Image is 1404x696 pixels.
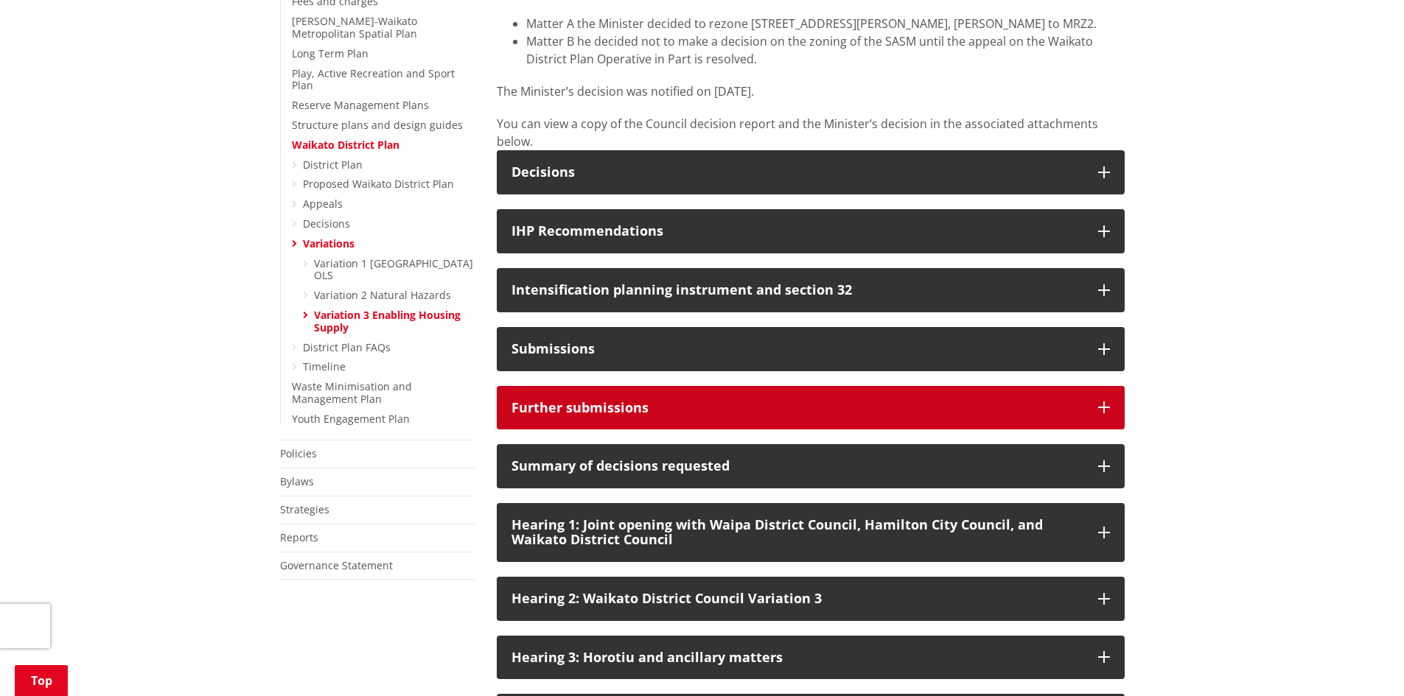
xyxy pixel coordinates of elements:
a: Reserve Management Plans [292,98,429,112]
iframe: Messenger Launcher [1336,634,1389,687]
div: Hearing 3: Horotiu and ancillary matters [511,650,1083,665]
a: Bylaws [280,474,314,488]
a: Timeline [303,359,346,373]
a: District Plan [303,158,363,172]
div: Further submissions [511,401,1083,415]
a: Variation 3 Enabling Housing Supply [314,308,461,334]
a: Waikato District Plan [292,138,399,152]
button: Hearing 2: Waikato District Council Variation 3 [497,577,1125,621]
button: Hearing 3: Horotiu and ancillary matters [497,636,1125,680]
button: Further submissions [497,386,1125,430]
a: Strategies [280,502,329,516]
a: Long Term Plan [292,46,369,60]
a: Appeals [303,197,343,211]
a: District Plan FAQs [303,340,391,354]
a: Structure plans and design guides [292,118,463,132]
li: Matter A the Minister decided to rezone [STREET_ADDRESS][PERSON_NAME], [PERSON_NAME] to MRZ2. [526,15,1125,32]
button: Summary of decisions requested [497,444,1125,488]
a: Play, Active Recreation and Sport Plan [292,66,455,93]
button: IHP Recommendations [497,209,1125,253]
a: [PERSON_NAME]-Waikato Metropolitan Spatial Plan [292,14,417,41]
a: Waste Minimisation and Management Plan [292,379,412,406]
a: Decisions [303,217,350,231]
a: Youth Engagement Plan [292,412,410,426]
div: Intensification planning instrument and section 32 [511,283,1083,298]
p: The Minister’s decision was notified on [DATE]. [497,82,1125,100]
a: Governance Statement [280,558,393,572]
div: Summary of decisions requested [511,459,1083,474]
li: Matter B he decided not to make a decision on the zoning of the SASM until the appeal on the Waik... [526,32,1125,68]
div: IHP Recommendations [511,224,1083,239]
p: Hearing 1: Joint opening with Waipa District Council, Hamilton City Council, and Waikato District... [511,518,1083,547]
a: Variation 2 Natural Hazards [314,288,451,302]
a: Policies [280,446,317,460]
button: Decisions [497,150,1125,194]
button: Intensification planning instrument and section 32 [497,268,1125,312]
button: Submissions [497,327,1125,371]
a: Proposed Waikato District Plan [303,177,454,191]
div: Submissions [511,342,1083,356]
div: Decisions [511,165,1083,180]
a: Variations [303,236,355,250]
a: Variation 1 [GEOGRAPHIC_DATA] OLS [314,256,473,283]
div: Hearing 2: Waikato District Council Variation 3 [511,591,1083,606]
a: Top [15,665,68,696]
button: Hearing 1: Joint opening with Waipa District Council, Hamilton City Council, and Waikato District... [497,503,1125,562]
a: Reports [280,530,318,544]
